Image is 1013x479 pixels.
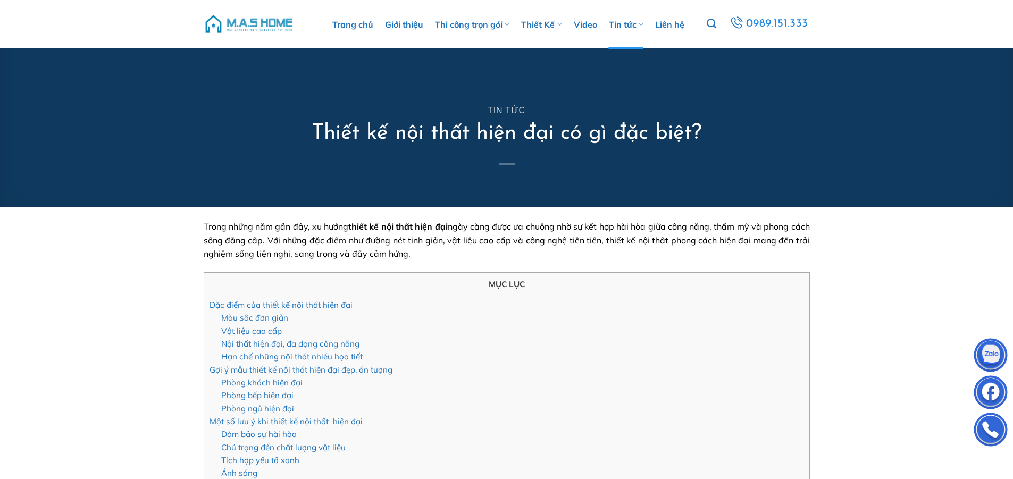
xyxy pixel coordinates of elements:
img: Phone [975,415,1007,447]
h1: Thiết kế nội thất hiện đại có gì đặc biệt? [312,120,701,147]
img: M.A.S HOME – Tổng Thầu Thiết Kế Và Xây Nhà Trọn Gói [204,8,294,40]
a: Một số lưu ý khi thiết kế nội thất hiện đại [210,416,363,426]
strong: thiết kế nội thất hiện đại [348,221,447,232]
a: Vật liệu cao cấp [221,326,282,336]
a: Chú trọng đến chất lượng vật liệu [221,442,346,452]
a: Hạn chế những nội thất nhiều họa tiết [221,351,363,362]
a: Đảm bảo sự hài hòa [221,429,297,439]
a: Màu sắc đơn giản [221,313,288,323]
span: Trong những năm gần đây, xu hướng ngày càng được ưa chuộng nhờ sự kết hợp hài hòa giữa công năng,... [204,221,810,259]
p: MỤC LỤC [210,278,804,291]
a: Gợi ý mẫu thiết kế nội thất hiện đại đẹp, ấn tượng [210,365,392,375]
img: Zalo [975,341,1007,373]
a: Tìm kiếm [707,13,716,35]
a: Tích hợp yếu tố xanh [221,455,299,465]
a: Nội thất hiện đại, đa dạng công năng [221,339,359,349]
a: Tin tức [488,106,525,115]
a: Đặc điểm của thiết kế nội thất hiện đại [210,300,353,310]
span: 0989.151.333 [746,15,808,33]
a: 0989.151.333 [728,14,809,33]
a: Phòng khách hiện đại [221,377,303,388]
a: Phòng ngủ hiện đại [221,404,294,414]
a: Phòng bếp hiện đại [221,390,294,400]
a: Ánh sáng [221,468,257,478]
img: Facebook [975,378,1007,410]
